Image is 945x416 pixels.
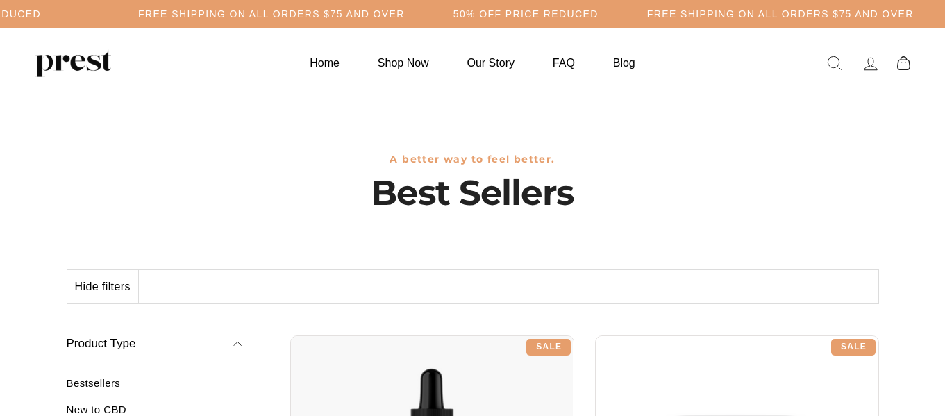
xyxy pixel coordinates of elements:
a: Home [292,49,357,76]
h3: A better way to feel better. [67,153,879,165]
h5: Free Shipping on all orders $75 and over [647,8,914,20]
h5: Free Shipping on all orders $75 and over [138,8,405,20]
a: Shop Now [360,49,446,76]
div: Sale [526,339,571,356]
h5: 50% OFF PRICE REDUCED [453,8,599,20]
button: Product Type [67,325,242,364]
img: PREST ORGANICS [35,49,111,77]
ul: Primary [292,49,652,76]
button: Hide filters [67,270,139,303]
div: Sale [831,339,876,356]
a: Bestsellers [67,377,242,400]
a: Blog [596,49,653,76]
a: Our Story [450,49,532,76]
h1: Best Sellers [67,172,879,214]
a: FAQ [535,49,592,76]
